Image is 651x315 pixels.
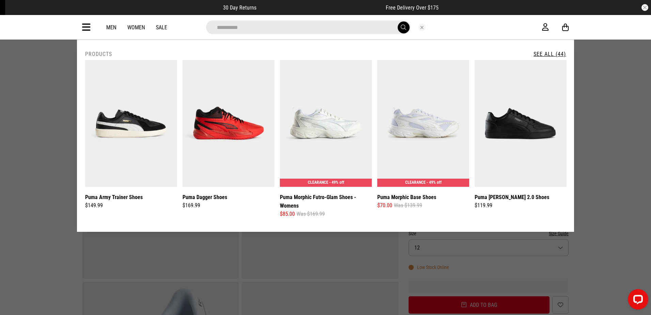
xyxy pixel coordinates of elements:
[85,193,143,201] a: Puma Army Trainer Shoes
[182,60,274,187] img: Puma Dagger Shoes in Red
[270,4,372,11] iframe: Customer reviews powered by Trustpilot
[280,193,372,210] a: Puma Morphic Futro-Glam Shoes - Womens
[182,201,274,210] div: $169.99
[85,51,112,57] h2: Products
[377,60,469,187] img: Puma Morphic Base Shoes in White
[156,24,167,31] a: Sale
[223,4,256,11] span: 30 Day Returns
[106,24,116,31] a: Men
[182,193,227,201] a: Puma Dagger Shoes
[377,193,436,201] a: Puma Morphic Base Shoes
[386,4,439,11] span: Free Delivery Over $175
[280,210,295,218] span: $85.00
[280,60,372,187] img: Puma Morphic Futro-glam Shoes - Womens in Grey
[85,201,177,210] div: $149.99
[475,60,567,187] img: Puma Caven 2.0 Shoes in Black
[475,201,567,210] div: $119.99
[475,193,549,201] a: Puma [PERSON_NAME] 2.0 Shoes
[418,24,426,31] button: Close search
[394,201,422,210] span: Was $139.99
[405,180,426,185] span: CLEARANCE
[534,51,566,57] a: See All (44)
[297,210,325,218] span: Was $169.99
[85,60,177,187] img: Puma Army Trainer Shoes in Black
[308,180,328,185] span: CLEARANCE
[329,180,344,185] span: - 49% off
[377,201,392,210] span: $70.00
[427,180,442,185] span: - 49% off
[127,24,145,31] a: Women
[622,286,651,315] iframe: LiveChat chat widget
